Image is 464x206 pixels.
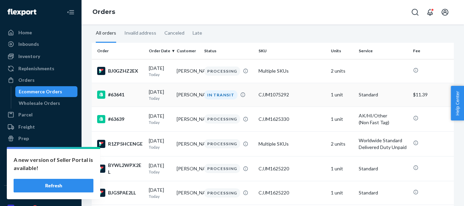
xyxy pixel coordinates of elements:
[328,156,356,181] td: 1 unit
[328,43,356,59] th: Units
[15,86,78,97] a: Ecommerce Orders
[174,107,202,131] td: [PERSON_NAME]
[18,65,54,72] div: Replenishments
[18,124,35,130] div: Freight
[359,91,408,98] p: Standard
[14,179,93,192] button: Refresh
[92,43,146,59] th: Order
[4,169,77,180] a: Billing
[164,24,184,42] div: Canceled
[256,43,328,59] th: SKU
[204,67,240,76] div: PROCESSING
[258,91,325,98] div: CJJM1075292
[451,86,464,120] button: Help Center
[97,140,143,148] div: R1ZP5HCENGE
[15,98,78,109] a: Wholesale Orders
[174,131,202,156] td: [PERSON_NAME]
[87,2,121,22] ol: breadcrumbs
[96,24,116,43] div: All orders
[4,121,77,132] a: Freight
[174,181,202,205] td: [PERSON_NAME]
[256,59,328,83] td: Multiple SKUs
[256,131,328,156] td: Multiple SKUs
[149,119,171,125] p: Today
[204,188,240,198] div: PROCESSING
[328,181,356,205] td: 1 unit
[149,193,171,199] p: Today
[97,162,143,175] div: BYWL2WPX2EL
[410,83,454,107] td: $11.39
[97,189,143,197] div: BJGSPAE2LL
[4,39,77,50] a: Inbounds
[174,83,202,107] td: [PERSON_NAME]
[174,156,202,181] td: [PERSON_NAME]
[4,109,77,120] a: Parcel
[149,113,171,125] div: [DATE]
[4,75,77,86] a: Orders
[177,48,199,54] div: Customer
[328,83,356,107] td: 1 unit
[18,135,29,142] div: Prep
[149,169,171,175] p: Today
[328,107,356,131] td: 1 unit
[149,187,171,199] div: [DATE]
[4,191,77,202] button: Integrations
[149,72,171,77] p: Today
[18,77,35,83] div: Orders
[193,24,202,42] div: Late
[149,162,171,175] div: [DATE]
[423,5,437,19] button: Open notifications
[146,43,174,59] th: Order Date
[356,43,410,59] th: Service
[19,100,60,107] div: Wholesale Orders
[97,91,143,99] div: #63641
[19,88,62,95] div: Ecommerce Orders
[4,133,77,144] a: Prep
[97,115,143,123] div: #63639
[4,157,77,168] a: Reporting
[149,137,171,150] div: [DATE]
[359,112,408,119] p: AK/HI/Other
[328,131,356,156] td: 2 units
[204,90,237,99] div: IN TRANSIT
[328,59,356,83] td: 2 units
[204,139,240,148] div: PROCESSING
[4,63,77,74] a: Replenishments
[174,59,202,83] td: [PERSON_NAME]
[149,144,171,150] p: Today
[438,5,452,19] button: Open account menu
[359,119,408,126] div: (Non Fast Tag)
[359,189,408,196] p: Standard
[149,89,171,101] div: [DATE]
[18,29,32,36] div: Home
[149,95,171,101] p: Today
[4,145,77,155] a: Returns
[4,27,77,38] a: Home
[4,51,77,62] a: Inventory
[359,137,408,151] p: Worldwide Standard Delivered Duty Unpaid
[204,114,240,124] div: PROCESSING
[97,67,143,75] div: BJ0GZHZ2EX
[258,116,325,123] div: CJJM1625330
[18,41,39,48] div: Inbounds
[149,65,171,77] div: [DATE]
[18,111,33,118] div: Parcel
[124,24,156,42] div: Invalid address
[18,147,36,153] div: Returns
[201,43,256,59] th: Status
[410,43,454,59] th: Fee
[18,53,40,60] div: Inventory
[7,9,36,16] img: Flexport logo
[64,5,77,19] button: Close Navigation
[204,164,240,173] div: PROCESSING
[92,8,115,16] a: Orders
[258,189,325,196] div: CJJM1625220
[359,165,408,172] p: Standard
[14,156,93,172] p: A new version of Seller Portal is available!
[408,5,422,19] button: Open Search Box
[258,165,325,172] div: CJJM1625220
